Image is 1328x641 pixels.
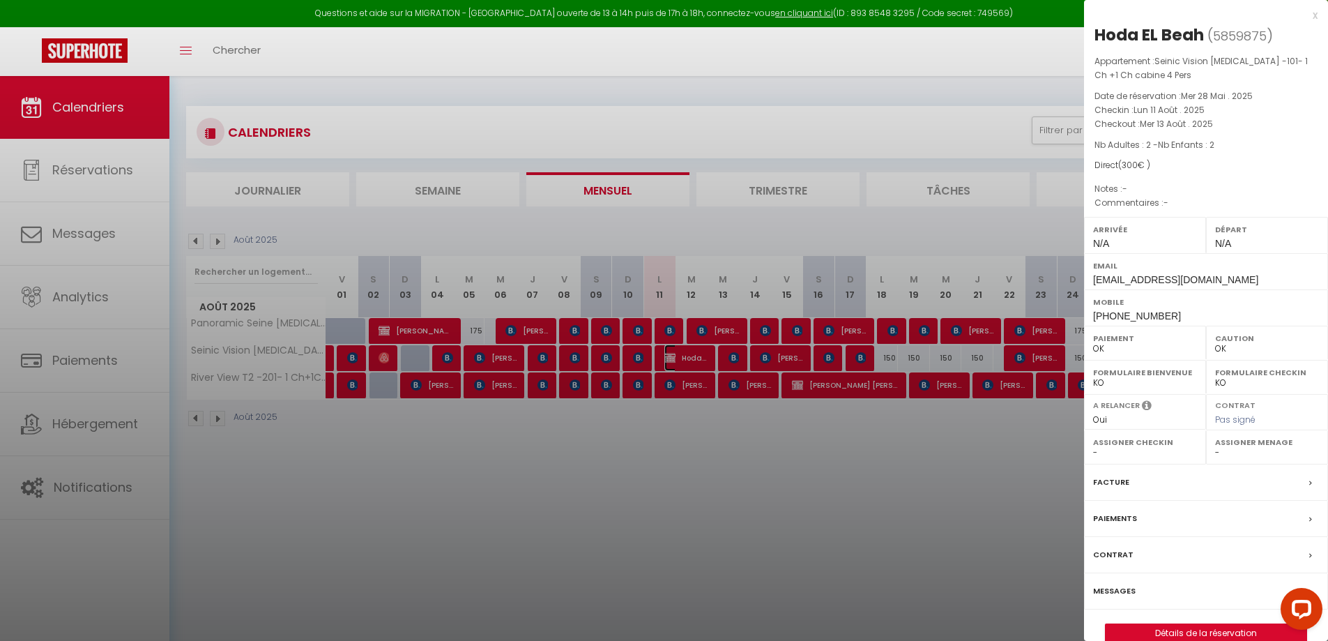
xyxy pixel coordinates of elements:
span: 5859875 [1213,27,1267,45]
label: Assigner Menage [1215,435,1319,449]
label: Arrivée [1093,223,1197,236]
span: Mer 28 Mai . 2025 [1181,90,1253,102]
span: N/A [1215,238,1231,249]
p: Appartement : [1094,54,1318,82]
label: Formulaire Bienvenue [1093,365,1197,379]
label: Contrat [1093,548,1134,562]
span: ( € ) [1118,159,1150,171]
p: Notes : [1094,182,1318,196]
span: - [1122,183,1127,195]
label: Caution [1215,331,1319,345]
p: Commentaires : [1094,196,1318,210]
iframe: LiveChat chat widget [1269,582,1328,641]
label: A relancer [1093,400,1140,412]
label: Paiements [1093,511,1137,526]
span: [EMAIL_ADDRESS][DOMAIN_NAME] [1093,274,1258,285]
span: N/A [1093,238,1109,249]
div: x [1084,7,1318,24]
span: Pas signé [1215,414,1256,425]
p: Checkout : [1094,117,1318,131]
label: Messages [1093,584,1136,598]
div: Hoda EL Beah [1094,24,1204,46]
span: Lun 11 Août . 2025 [1134,104,1205,116]
label: Assigner Checkin [1093,435,1197,449]
p: Checkin : [1094,103,1318,117]
span: [PHONE_NUMBER] [1093,310,1181,322]
span: - [1163,197,1168,209]
p: Date de réservation : [1094,89,1318,103]
span: Nb Enfants : 2 [1158,139,1214,151]
span: Nb Adultes : 2 - [1094,139,1214,151]
span: ( ) [1207,26,1273,45]
label: Contrat [1215,400,1256,409]
span: Mer 13 Août . 2025 [1140,118,1213,130]
i: Sélectionner OUI si vous souhaiter envoyer les séquences de messages post-checkout [1142,400,1152,415]
label: Formulaire Checkin [1215,365,1319,379]
span: Seinic Vision [MEDICAL_DATA] -101- 1 Ch +1 Ch cabine 4 Pers [1094,55,1308,81]
div: Direct [1094,159,1318,172]
label: Email [1093,259,1319,273]
label: Mobile [1093,295,1319,309]
label: Départ [1215,223,1319,236]
label: Paiement [1093,331,1197,345]
span: 300 [1122,159,1138,171]
label: Facture [1093,475,1129,490]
